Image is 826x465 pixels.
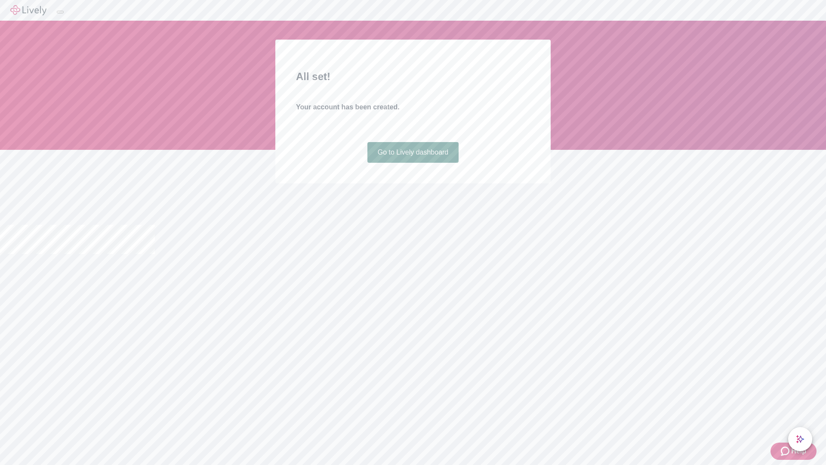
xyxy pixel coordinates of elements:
[791,446,806,456] span: Help
[771,443,817,460] button: Zendesk support iconHelp
[781,446,791,456] svg: Zendesk support icon
[296,102,530,112] h4: Your account has been created.
[796,435,804,443] svg: Lively AI Assistant
[57,11,64,13] button: Log out
[296,69,530,84] h2: All set!
[367,142,459,163] a: Go to Lively dashboard
[10,5,46,15] img: Lively
[788,427,812,451] button: chat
